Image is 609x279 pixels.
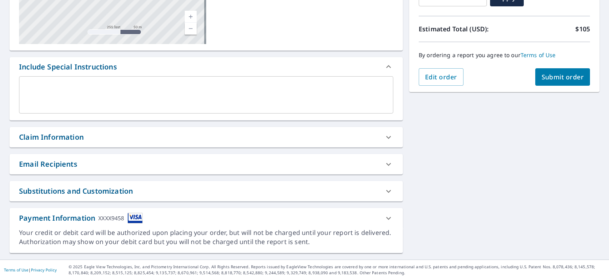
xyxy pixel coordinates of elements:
[19,159,77,169] div: Email Recipients
[542,73,584,81] span: Submit order
[10,154,403,174] div: Email Recipients
[419,24,504,34] p: Estimated Total (USD):
[10,181,403,201] div: Substitutions and Customization
[575,24,590,34] p: $105
[69,264,605,276] p: © 2025 Eagle View Technologies, Inc. and Pictometry International Corp. All Rights Reserved. Repo...
[535,68,590,86] button: Submit order
[10,208,403,228] div: Payment InformationXXXX9458cardImage
[419,52,590,59] p: By ordering a report you agree to our
[185,11,197,23] a: Current Level 17, Zoom In
[19,186,133,196] div: Substitutions and Customization
[10,57,403,76] div: Include Special Instructions
[19,62,117,72] div: Include Special Instructions
[185,23,197,35] a: Current Level 17, Zoom Out
[521,51,556,59] a: Terms of Use
[19,132,84,142] div: Claim Information
[19,228,393,246] div: Your credit or debit card will be authorized upon placing your order, but will not be charged unt...
[31,267,57,273] a: Privacy Policy
[4,267,57,272] p: |
[19,213,143,223] div: Payment Information
[98,213,124,223] div: XXXX9458
[425,73,457,81] span: Edit order
[128,213,143,223] img: cardImage
[419,68,463,86] button: Edit order
[10,127,403,147] div: Claim Information
[4,267,29,273] a: Terms of Use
